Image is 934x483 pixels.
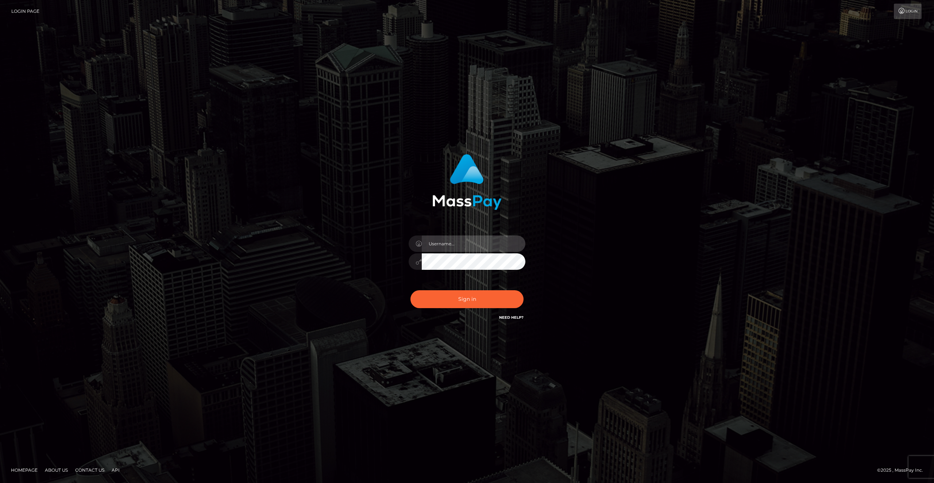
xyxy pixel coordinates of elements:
[42,464,71,476] a: About Us
[72,464,107,476] a: Contact Us
[432,154,502,210] img: MassPay Login
[8,464,40,476] a: Homepage
[877,466,929,474] div: © 2025 , MassPay Inc.
[499,315,524,320] a: Need Help?
[11,4,39,19] a: Login Page
[109,464,123,476] a: API
[410,290,524,308] button: Sign in
[894,4,922,19] a: Login
[422,235,525,252] input: Username...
